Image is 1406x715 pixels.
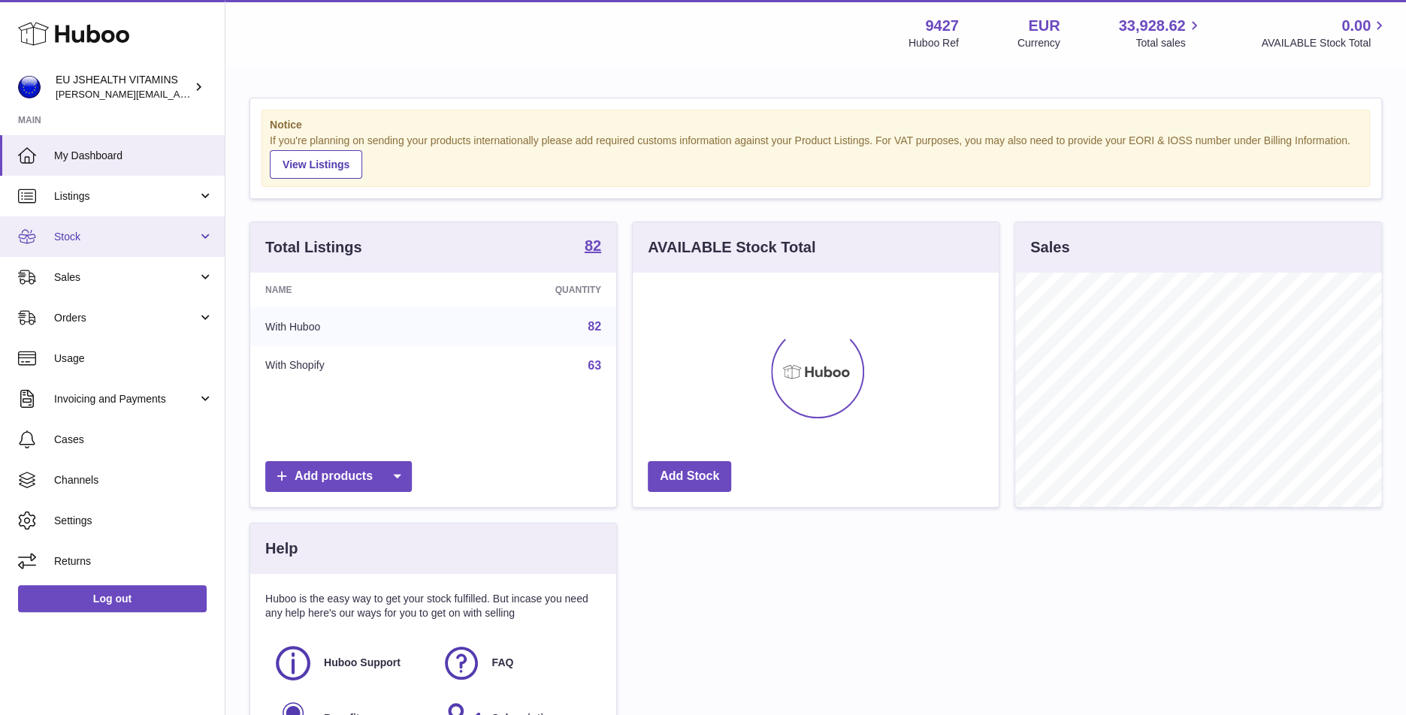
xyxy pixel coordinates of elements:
[54,149,213,163] span: My Dashboard
[18,585,207,612] a: Log out
[648,461,731,492] a: Add Stock
[1028,16,1060,36] strong: EUR
[54,514,213,528] span: Settings
[54,270,198,285] span: Sales
[250,307,448,346] td: With Huboo
[273,643,426,683] a: Huboo Support
[585,238,601,256] a: 82
[492,656,514,670] span: FAQ
[54,392,198,406] span: Invoicing and Payments
[909,36,959,50] div: Huboo Ref
[54,433,213,447] span: Cases
[265,461,412,492] a: Add products
[265,592,601,620] p: Huboo is the easy way to get your stock fulfilled. But incase you need any help here's our ways f...
[588,359,601,372] a: 63
[1030,237,1069,258] h3: Sales
[54,554,213,569] span: Returns
[1341,16,1371,36] span: 0.00
[54,189,198,204] span: Listings
[270,118,1362,132] strong: Notice
[1017,36,1060,50] div: Currency
[54,351,213,366] span: Usage
[588,320,601,333] a: 82
[250,273,448,307] th: Name
[54,473,213,487] span: Channels
[18,76,41,98] img: laura@jessicasepel.com
[265,539,298,559] h3: Help
[56,88,301,100] span: [PERSON_NAME][EMAIL_ADDRESS][DOMAIN_NAME]
[1261,16,1388,50] a: 0.00 AVAILABLE Stock Total
[265,237,362,258] h3: Total Listings
[270,150,362,179] a: View Listings
[585,238,601,253] strong: 82
[1261,36,1388,50] span: AVAILABLE Stock Total
[441,643,594,683] a: FAQ
[56,73,191,101] div: EU JSHEALTH VITAMINS
[324,656,401,670] span: Huboo Support
[448,273,616,307] th: Quantity
[925,16,959,36] strong: 9427
[1135,36,1202,50] span: Total sales
[54,311,198,325] span: Orders
[1118,16,1202,50] a: 33,928.62 Total sales
[648,237,815,258] h3: AVAILABLE Stock Total
[250,346,448,385] td: With Shopify
[270,134,1362,179] div: If you're planning on sending your products internationally please add required customs informati...
[1118,16,1185,36] span: 33,928.62
[54,230,198,244] span: Stock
